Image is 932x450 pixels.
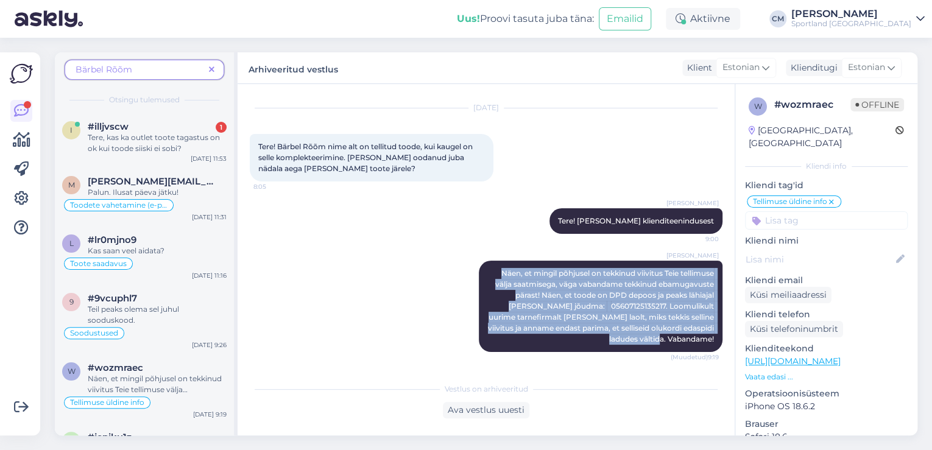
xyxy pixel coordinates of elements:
[88,234,136,245] span: #lr0mjno9
[850,98,904,111] span: Offline
[70,202,168,209] span: Toodete vahetamine (e-pood)
[682,62,712,74] div: Klient
[216,122,227,133] div: 1
[192,213,227,222] div: [DATE] 11:31
[745,179,908,192] p: Kliendi tag'id
[848,61,885,74] span: Estonian
[88,121,129,132] span: #illjvscw
[69,297,74,306] span: 9
[745,287,831,303] div: Küsi meiliaadressi
[599,7,651,30] button: Emailid
[746,253,894,266] input: Lisa nimi
[258,142,475,173] span: Tere! Bärbel Rõõm nime alt on tellitud toode, kui kaugel on selle komplekteerimine. [PERSON_NAME]...
[769,10,786,27] div: CM
[666,199,719,208] span: [PERSON_NAME]
[88,188,178,197] span: Palun. Ilusat päeva jätku!
[88,176,214,187] span: marleen@kahvel.ee
[666,251,719,260] span: [PERSON_NAME]
[250,102,722,113] div: [DATE]
[666,8,740,30] div: Aktiivne
[443,402,529,418] div: Ava vestlus uuesti
[558,216,714,225] span: Tere! [PERSON_NAME] klienditeenindusest
[774,97,850,112] div: # wozmraec
[749,124,895,150] div: [GEOGRAPHIC_DATA], [GEOGRAPHIC_DATA]
[753,198,827,205] span: Tellimuse üldine info
[69,239,74,248] span: l
[88,246,164,255] span: Kas saan veel aidata?
[791,19,911,29] div: Sportland [GEOGRAPHIC_DATA]
[671,353,719,362] span: (Muudetud) 9:19
[745,418,908,431] p: Brauser
[70,329,118,337] span: Soodustused
[745,308,908,321] p: Kliendi telefon
[88,304,179,325] span: Teil peaks olema sel juhul sooduskood.
[745,356,841,367] a: [URL][DOMAIN_NAME]
[109,94,180,105] span: Otsingu tulemused
[745,274,908,287] p: Kliendi email
[457,13,480,24] b: Uus!
[76,64,132,75] span: Bärbel Rõõm
[745,342,908,355] p: Klienditeekond
[253,182,299,191] span: 8:05
[722,61,760,74] span: Estonian
[745,234,908,247] p: Kliendi nimi
[745,211,908,230] input: Lisa tag
[88,362,143,373] span: #wozmraec
[70,125,72,135] span: i
[192,271,227,280] div: [DATE] 11:16
[791,9,925,29] a: [PERSON_NAME]Sportland [GEOGRAPHIC_DATA]
[673,234,719,244] span: 9:00
[10,62,33,85] img: Askly Logo
[88,432,132,443] span: #jepiku1z
[192,340,227,350] div: [DATE] 9:26
[70,260,127,267] span: Toote saadavus
[445,384,528,395] span: Vestlus on arhiveeritud
[745,387,908,400] p: Operatsioonisüsteem
[88,293,137,304] span: #9vcuphl7
[791,9,911,19] div: [PERSON_NAME]
[745,371,908,382] p: Vaata edasi ...
[193,410,227,419] div: [DATE] 9:19
[488,269,716,343] span: Näen, et mingil põhjusel on tekkinud viivitus Teie tellimuse välja saatmisega, väga vabandame tek...
[70,399,144,406] span: Tellimuse üldine info
[754,102,762,111] span: w
[457,12,594,26] div: Proovi tasuta juba täna:
[191,154,227,163] div: [DATE] 11:53
[745,400,908,413] p: iPhone OS 18.6.2
[745,321,843,337] div: Küsi telefoninumbrit
[786,62,838,74] div: Klienditugi
[745,161,908,172] div: Kliendi info
[68,180,75,189] span: m
[68,367,76,376] span: w
[88,133,220,153] span: Tere, kas ka outlet toote tagastus on ok kui toode siiski ei sobi?
[745,431,908,443] p: Safari 18.6
[249,60,338,76] label: Arhiveeritud vestlus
